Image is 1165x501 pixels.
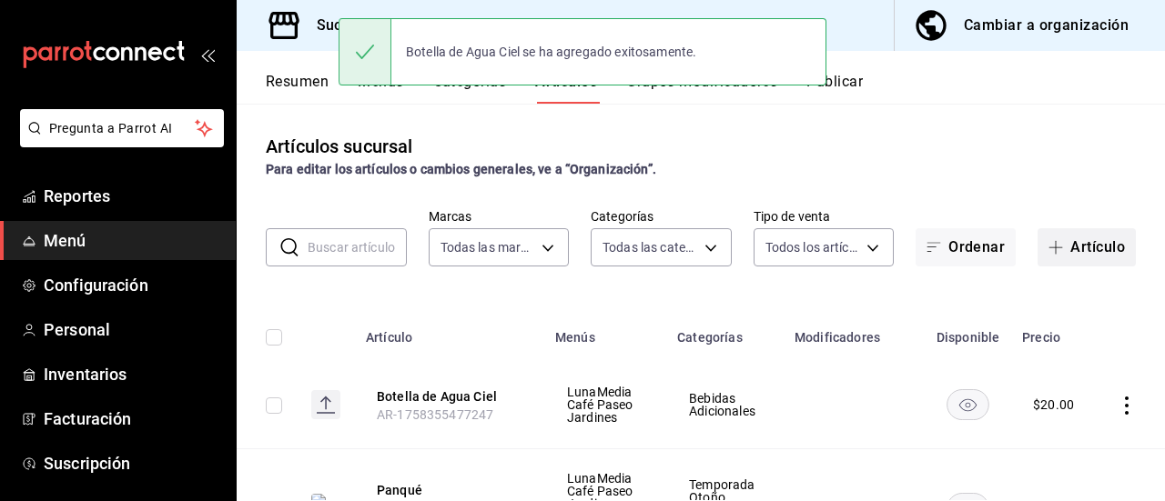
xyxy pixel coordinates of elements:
div: Artículos sucursal [266,133,412,160]
span: Pregunta a Parrot AI [49,119,196,138]
button: Artículo [1038,228,1136,266]
button: Pregunta a Parrot AI [20,109,224,147]
button: open_drawer_menu [200,47,215,62]
div: navigation tabs [266,73,1165,104]
strong: Para editar los artículos o cambios generales, ve a “Organización”. [266,162,656,176]
button: Publicar [806,73,863,104]
button: availability-product [947,389,989,420]
span: LunaMedia Café Paseo Jardines [567,386,643,424]
span: Configuración [44,273,221,297]
button: edit-product-location [377,387,522,406]
span: Todos los artículos [765,238,861,256]
span: Menú [44,228,221,253]
span: Inventarios [44,362,221,386]
th: Modificadores [784,303,925,361]
button: actions [1118,396,1136,415]
th: Menús [544,303,666,361]
th: Precio [1011,303,1096,361]
th: Categorías [666,303,784,361]
span: Reportes [44,184,221,208]
span: Facturación [44,406,221,431]
span: AR-1758355477247 [377,407,493,422]
span: Personal [44,317,221,342]
label: Marcas [429,210,570,223]
button: Resumen [266,73,329,104]
label: Categorías [591,210,732,223]
div: Cambiar a organización [964,13,1129,38]
span: Todas las categorías, Sin categoría [603,238,698,256]
label: Tipo de venta [754,210,895,223]
th: Disponible [925,303,1011,361]
button: Ordenar [916,228,1016,266]
a: Pregunta a Parrot AI [13,132,224,151]
input: Buscar artículo [308,229,407,266]
div: Botella de Agua Ciel se ha agregado exitosamente. [391,32,711,72]
div: $ 20.00 [1033,396,1074,414]
span: Suscripción [44,451,221,476]
span: Bebidas Adicionales [689,392,761,417]
h3: Sucursal: LunaMedia Café ([GEOGRAPHIC_DATA]) [302,15,650,36]
th: Artículo [355,303,544,361]
span: Todas las marcas, Sin marca [441,238,536,256]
